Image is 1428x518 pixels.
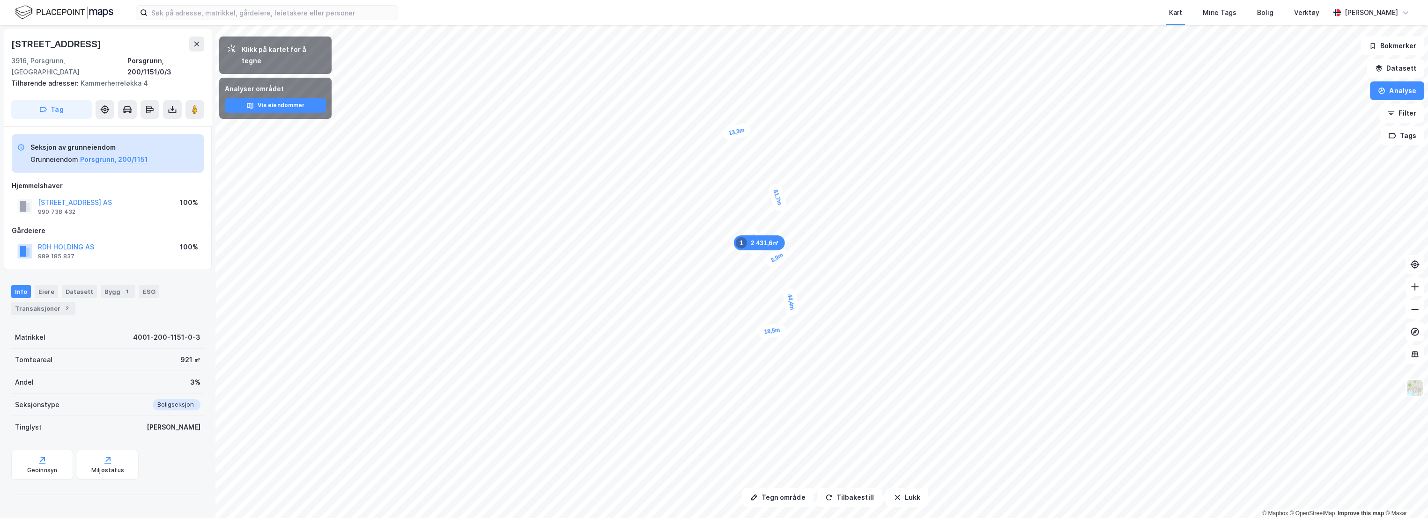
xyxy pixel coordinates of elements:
[225,83,326,95] div: Analyser området
[758,323,786,339] div: Map marker
[1370,81,1424,100] button: Analyse
[1338,510,1384,517] a: Improve this map
[127,55,204,78] div: Porsgrunn, 200/1151/0/3
[767,182,788,212] div: Map marker
[11,100,92,119] button: Tag
[1262,510,1288,517] a: Mapbox
[11,79,81,87] span: Tilhørende adresser:
[15,422,42,433] div: Tinglyst
[11,55,127,78] div: 3916, Porsgrunn, [GEOGRAPHIC_DATA]
[62,285,97,298] div: Datasett
[782,288,800,317] div: Map marker
[763,246,791,270] div: Map marker
[180,241,198,253] div: 100%
[1294,7,1319,18] div: Verktøy
[736,237,747,248] div: 1
[15,354,52,365] div: Tomteareal
[722,122,751,141] div: Map marker
[15,332,45,343] div: Matrikkel
[1169,7,1182,18] div: Kart
[1361,36,1424,55] button: Bokmerker
[133,332,200,343] div: 4001-200-1151-0-3
[80,154,148,165] button: Porsgrunn, 200/1151
[1379,104,1424,123] button: Filter
[1257,7,1273,18] div: Bolig
[817,488,882,507] button: Tilbakestill
[190,377,200,388] div: 3%
[15,399,59,410] div: Seksjonstype
[38,253,74,260] div: 989 185 837
[15,377,34,388] div: Andel
[180,197,198,208] div: 100%
[139,285,159,298] div: ESG
[30,154,78,165] div: Grunneiendom
[122,287,132,296] div: 1
[1367,59,1424,78] button: Datasett
[1290,510,1335,517] a: OpenStreetMap
[742,488,814,507] button: Tegn område
[11,285,31,298] div: Info
[11,302,75,315] div: Transaksjoner
[242,44,324,66] div: Klikk på kartet for å tegne
[180,354,200,365] div: 921 ㎡
[91,467,124,474] div: Miljøstatus
[30,142,148,153] div: Seksjon av grunneiendom
[101,285,135,298] div: Bygg
[147,422,200,433] div: [PERSON_NAME]
[1406,379,1424,397] img: Z
[148,6,398,20] input: Søk på adresse, matrikkel, gårdeiere, leietakere eller personer
[38,208,75,216] div: 990 738 432
[12,180,204,191] div: Hjemmelshaver
[886,488,928,507] button: Lukk
[1381,473,1428,518] iframe: Chat Widget
[1203,7,1236,18] div: Mine Tags
[1345,7,1398,18] div: [PERSON_NAME]
[225,98,326,113] button: Vis eiendommer
[12,225,204,236] div: Gårdeiere
[15,4,113,21] img: logo.f888ab2527a4732fd821a326f86c7f29.svg
[35,285,58,298] div: Eiere
[1381,126,1424,145] button: Tags
[734,235,785,250] div: Map marker
[62,304,72,313] div: 2
[11,36,103,51] div: [STREET_ADDRESS]
[27,467,58,474] div: Geoinnsyn
[11,78,197,89] div: Kammerherreløkka 4
[1381,473,1428,518] div: Kontrollprogram for chat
